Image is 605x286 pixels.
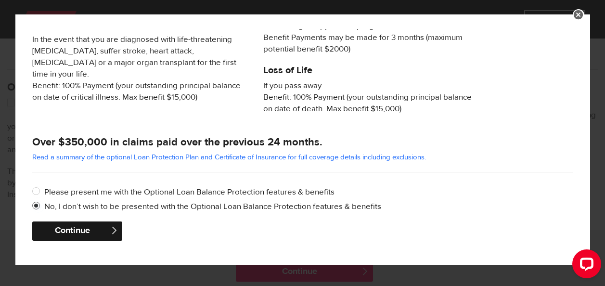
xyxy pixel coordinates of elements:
h5: Loss of Life [263,65,480,76]
label: No, I don’t wish to be presented with the Optional Loan Balance Protection features & benefits [44,201,573,212]
input: No, I don’t wish to be presented with the Optional Loan Balance Protection features & benefits [32,201,44,213]
h4: Over $350,000 in claims paid over the previous 24 months. [32,135,573,149]
iframe: LiveChat chat widget [565,246,605,286]
label: Please present me with the Optional Loan Balance Protection features & benefits [44,186,573,198]
span: If you pass away Benefit: 100% Payment (your outstanding principal balance on date of death. Max ... [263,80,480,115]
input: Please present me with the Optional Loan Balance Protection features & benefits [32,186,44,198]
span: In the event that you are diagnosed with life-threatening [MEDICAL_DATA], suffer stroke, heart at... [32,34,249,103]
span:  [110,226,118,234]
a: Read a summary of the optional Loan Protection Plan and Certificate of Insurance for full coverag... [32,153,426,162]
button: Continue [32,221,122,241]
